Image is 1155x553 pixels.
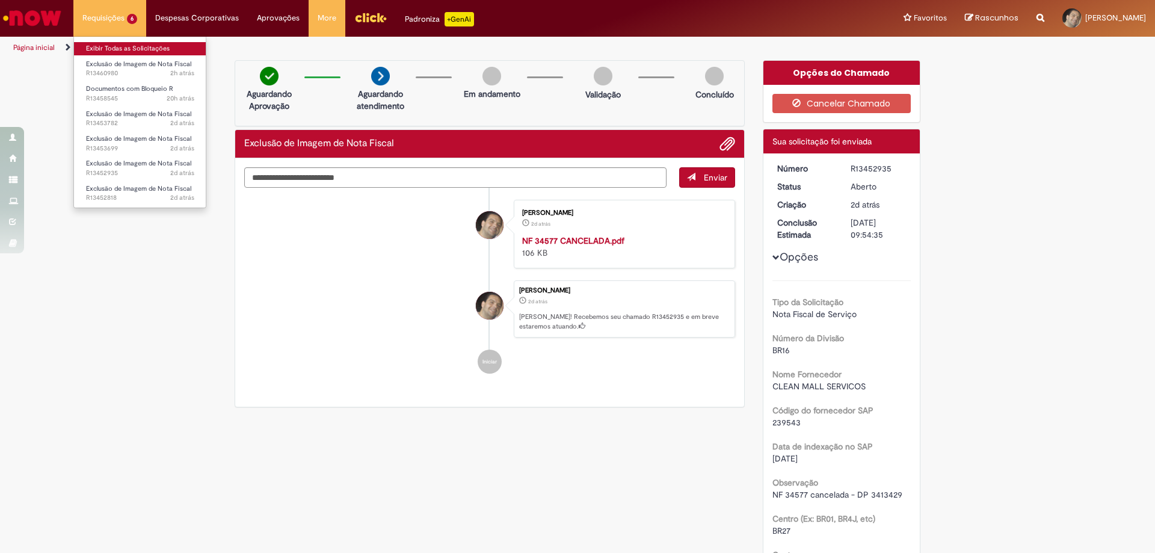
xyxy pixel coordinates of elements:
span: R13460980 [86,69,194,78]
b: Nome Fornecedor [772,369,842,380]
time: 27/08/2025 14:35:36 [170,193,194,202]
button: Cancelar Chamado [772,94,911,113]
div: Padroniza [405,12,474,26]
span: 2d atrás [851,199,879,210]
dt: Status [768,181,842,193]
span: Rascunhos [975,12,1018,23]
time: 27/08/2025 17:00:54 [170,119,194,128]
span: Exclusão de Imagem de Nota Fiscal [86,110,191,119]
p: +GenAi [445,12,474,26]
ul: Trilhas de página [9,37,761,59]
b: Observação [772,477,818,488]
time: 27/08/2025 16:48:46 [170,144,194,153]
span: [PERSON_NAME] [1085,13,1146,23]
div: [PERSON_NAME] [519,287,728,294]
p: [PERSON_NAME]! Recebemos seu chamado R13452935 e em breve estaremos atuando. [519,312,728,331]
div: [DATE] 09:54:35 [851,217,907,241]
div: Eduardo Vaz De Mello Stancioli [476,292,504,320]
div: 106 KB [522,235,722,259]
span: BR16 [772,345,790,356]
time: 27/08/2025 14:54:31 [851,199,879,210]
span: Exclusão de Imagem de Nota Fiscal [86,159,191,168]
button: Adicionar anexos [719,136,735,152]
span: Enviar [704,172,727,183]
time: 29/08/2025 09:12:38 [170,69,194,78]
span: R13452935 [86,168,194,178]
span: Exclusão de Imagem de Nota Fiscal [86,134,191,143]
time: 27/08/2025 14:54:31 [528,298,547,305]
span: Documentos com Bloqueio R [86,84,173,93]
img: img-circle-grey.png [594,67,612,85]
dt: Criação [768,199,842,211]
img: arrow-next.png [371,67,390,85]
span: 2h atrás [170,69,194,78]
li: Eduardo Vaz De Mello Stancioli [244,280,735,338]
a: NF 34577 CANCELADA.pdf [522,235,624,246]
time: 27/08/2025 14:49:40 [531,220,550,227]
div: Opções do Chamado [763,61,920,85]
a: Aberto R13460980 : Exclusão de Imagem de Nota Fiscal [74,58,206,80]
a: Exibir Todas as Solicitações [74,42,206,55]
span: More [318,12,336,24]
textarea: Digite sua mensagem aqui... [244,167,667,188]
span: R13452818 [86,193,194,203]
a: Página inicial [13,43,55,52]
button: Enviar [679,167,735,188]
p: Aguardando Aprovação [240,88,298,112]
span: 2d atrás [170,168,194,178]
span: Aprovações [257,12,300,24]
span: 2d atrás [531,220,550,227]
a: Aberto R13453782 : Exclusão de Imagem de Nota Fiscal [74,108,206,130]
dt: Número [768,162,842,175]
h2: Exclusão de Imagem de Nota Fiscal Histórico de tíquete [244,138,394,149]
p: Concluído [695,88,734,100]
a: Aberto R13458545 : Documentos com Bloqueio R [74,82,206,105]
span: Favoritos [914,12,947,24]
time: 27/08/2025 14:54:33 [170,168,194,178]
span: 2d atrás [528,298,547,305]
img: img-circle-grey.png [705,67,724,85]
b: Centro (Ex: BR01, BR4J, etc) [772,513,875,524]
ul: Histórico de tíquete [244,188,735,386]
span: [DATE] [772,453,798,464]
span: Exclusão de Imagem de Nota Fiscal [86,184,191,193]
a: Aberto R13452935 : Exclusão de Imagem de Nota Fiscal [74,157,206,179]
img: img-circle-grey.png [482,67,501,85]
p: Aguardando atendimento [351,88,410,112]
span: BR27 [772,525,790,536]
img: click_logo_yellow_360x200.png [354,8,387,26]
div: [PERSON_NAME] [522,209,722,217]
b: Tipo da Solicitação [772,297,843,307]
ul: Requisições [73,36,206,208]
b: Código do fornecedor SAP [772,405,873,416]
div: R13452935 [851,162,907,175]
span: Exclusão de Imagem de Nota Fiscal [86,60,191,69]
span: 20h atrás [167,94,194,103]
span: R13453699 [86,144,194,153]
img: check-circle-green.png [260,67,279,85]
span: Despesas Corporativas [155,12,239,24]
span: Nota Fiscal de Serviço [772,309,857,320]
span: R13453782 [86,119,194,128]
span: 2d atrás [170,144,194,153]
b: Data de indexação no SAP [772,441,873,452]
div: 27/08/2025 14:54:31 [851,199,907,211]
span: Requisições [82,12,125,24]
span: Sua solicitação foi enviada [772,136,872,147]
p: Validação [585,88,621,100]
div: Eduardo Vaz De Mello Stancioli [476,211,504,239]
a: Rascunhos [965,13,1018,24]
span: 2d atrás [170,119,194,128]
div: Aberto [851,181,907,193]
span: 239543 [772,417,801,428]
span: CLEAN MALL SERVICOS [772,381,866,392]
time: 28/08/2025 15:10:44 [167,94,194,103]
dt: Conclusão Estimada [768,217,842,241]
span: R13458545 [86,94,194,103]
span: 6 [127,14,137,24]
a: Aberto R13452818 : Exclusão de Imagem de Nota Fiscal [74,182,206,205]
a: Aberto R13453699 : Exclusão de Imagem de Nota Fiscal [74,132,206,155]
b: Número da Divisão [772,333,844,344]
p: Em andamento [464,88,520,100]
